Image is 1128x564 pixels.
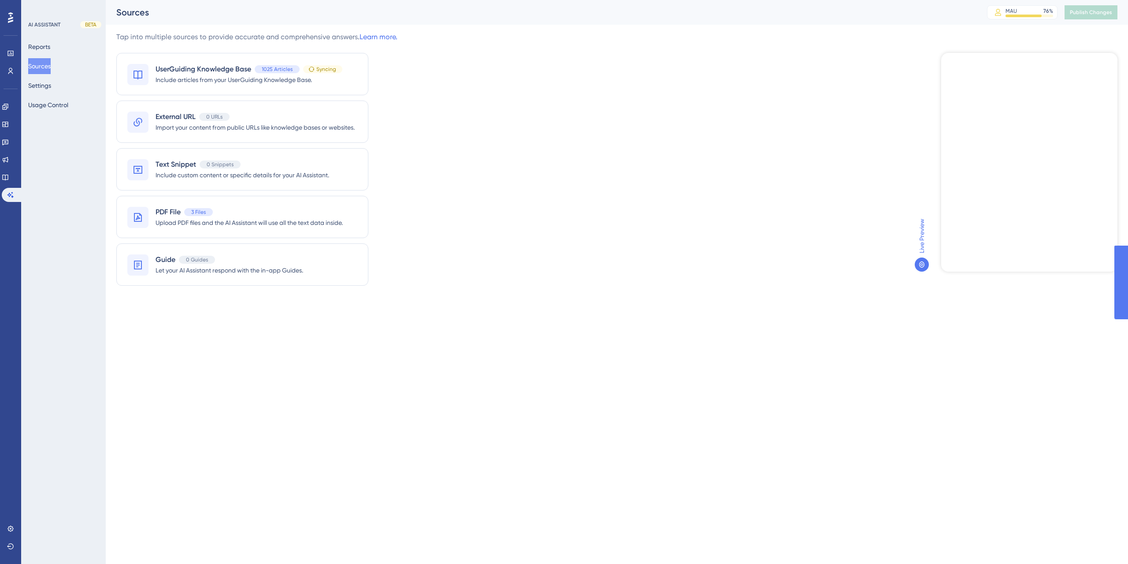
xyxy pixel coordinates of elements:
span: Text Snippet [156,159,196,170]
button: Publish Changes [1065,5,1117,19]
a: Learn more. [360,33,397,41]
span: UserGuiding Knowledge Base [156,64,251,75]
span: 3 Files [191,209,206,216]
span: PDF File [156,207,181,217]
span: Guide [156,254,175,265]
span: 1025 Articles [262,66,293,73]
span: Import your content from public URLs like knowledge bases or websites. [156,122,355,133]
span: External URL [156,112,196,122]
div: MAU [1006,7,1017,15]
div: 76 % [1043,7,1053,15]
iframe: UserGuiding AI Assistant [941,53,1117,272]
div: Tap into multiple sources to provide accurate and comprehensive answers. [116,32,397,42]
span: Publish Changes [1070,9,1112,16]
span: Upload PDF files and the AI Assistant will use all the text data inside. [156,217,343,228]
button: Reports [28,39,50,55]
button: Usage Control [28,97,68,113]
span: Syncing [316,66,336,73]
span: Live Preview [916,219,927,253]
iframe: UserGuiding AI Assistant Launcher [1091,529,1117,556]
div: AI ASSISTANT [28,21,60,28]
button: Settings [28,78,51,93]
span: 0 URLs [206,113,223,120]
span: 0 Guides [186,256,208,263]
span: Include custom content or specific details for your AI Assistant. [156,170,329,180]
span: Include articles from your UserGuiding Knowledge Base. [156,75,342,85]
div: Sources [116,6,965,19]
span: Let your AI Assistant respond with the in-app Guides. [156,265,303,276]
button: Sources [28,58,51,74]
span: 0 Snippets [207,161,234,168]
div: BETA [80,21,101,28]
